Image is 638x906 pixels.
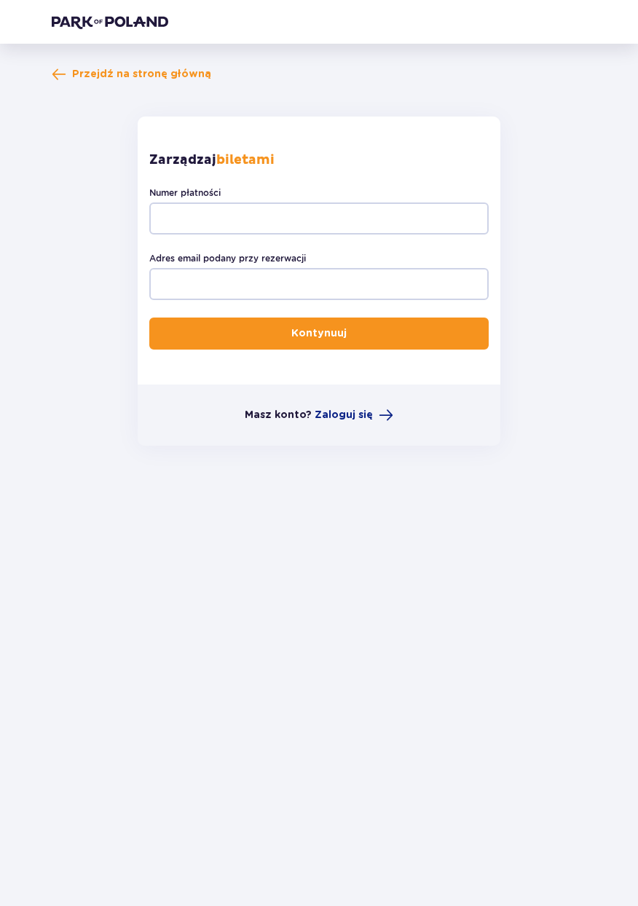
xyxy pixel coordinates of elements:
[72,67,211,82] span: Przejdź na stronę główną
[291,326,347,341] p: Kontynuuj
[52,15,168,29] img: Park of Poland logo
[52,67,211,82] a: Przejdź na stronę główną
[149,151,275,169] p: Zarządzaj
[216,151,275,168] strong: biletami
[315,408,373,422] span: Zaloguj się
[245,408,312,422] p: Masz konto?
[315,408,393,422] a: Zaloguj się
[149,318,489,350] button: Kontynuuj
[149,186,221,200] label: Numer płatności
[149,252,306,265] label: Adres email podany przy rezerwacji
